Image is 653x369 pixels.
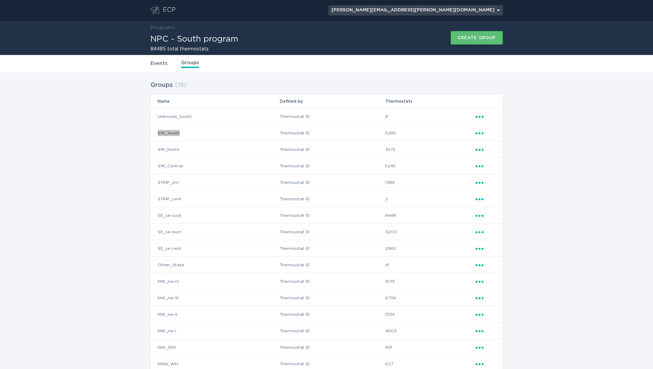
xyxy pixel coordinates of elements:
[385,141,475,158] td: 3572
[280,339,385,356] td: Thermostat ID
[475,146,496,153] div: Popover menu
[163,6,176,14] div: ECP
[151,207,280,224] td: SE_se-sout
[151,273,503,290] tr: 6025bd2e170644c4a24f4a15c7a7fc2e
[151,273,280,290] td: NW_nw-IV
[150,35,238,43] h1: NPC - South program
[385,191,475,207] td: 2
[280,174,385,191] td: Thermostat ID
[331,8,500,12] div: [PERSON_NAME][EMAIL_ADDRESS][PERSON_NAME][DOMAIN_NAME]
[475,245,496,252] div: Popover menu
[385,158,475,174] td: 5245
[151,158,503,174] tr: 8166bd572a494919965756f036d9f75d
[151,257,280,273] td: Other_State
[280,224,385,240] td: Thermostat ID
[150,47,238,52] h2: 84485 total thermostats
[458,36,496,40] div: Create group
[280,108,385,125] td: Thermostat ID
[150,60,167,67] a: Events
[385,290,475,306] td: 6734
[475,129,496,137] div: Popover menu
[151,108,280,125] td: Unknown_South
[151,240,503,257] tr: e89c96dd6eb94d64a85f28247393c61c
[385,174,475,191] td: 1386
[280,94,385,108] th: Defined by
[151,290,280,306] td: NW_nw-III
[280,257,385,273] td: Thermostat ID
[151,306,280,323] td: NW_nw-II
[151,108,503,125] tr: 88ed61f3f99b49e7e2ba9b437c914eb0d82377d9
[475,113,496,120] div: Popover menu
[280,306,385,323] td: Thermostat ID
[475,162,496,170] div: Popover menu
[151,174,280,191] td: STRIP_stri
[385,94,475,108] th: Thermostats
[280,125,385,141] td: Thermostat ID
[280,240,385,257] td: Thermostat ID
[475,344,496,351] div: Popover menu
[385,207,475,224] td: 8488
[151,207,503,224] tr: 3a97846869b943179fa006300e5120b6
[151,323,503,339] tr: 87d11322e1184e7fa1461249aff8734b
[150,25,175,30] a: Programs
[151,306,503,323] tr: 7c7d43799fc64289a2512b6dfa54f390
[328,5,503,15] div: Popover menu
[181,59,199,68] a: Groups
[328,5,503,15] button: Open user account details
[385,257,475,273] td: 41
[151,224,280,240] td: SE_se-nort
[150,6,159,14] button: Go to dashboard
[385,339,475,356] td: 891
[151,191,280,207] td: STRIP_cent
[151,339,280,356] td: NW_1961
[280,191,385,207] td: Thermostat ID
[151,191,503,207] tr: 83e9111d135e45ef848ba41248f79bb2
[475,261,496,269] div: Popover menu
[151,125,503,141] tr: 0bf902082a0649babb3419b4d77dc07a
[475,212,496,219] div: Popover menu
[151,323,280,339] td: NW_nw-I
[151,290,503,306] tr: a10a3d11b8294a13966746fec7405a38
[385,273,475,290] td: 1079
[475,195,496,203] div: Popover menu
[151,174,503,191] tr: 79c3444b55ea476e943beefc4f6fa593
[475,311,496,318] div: Popover menu
[280,273,385,290] td: Thermostat ID
[280,158,385,174] td: Thermostat ID
[151,240,280,257] td: SE_se-cent
[475,278,496,285] div: Popover menu
[385,323,475,339] td: 4603
[151,141,503,158] tr: 17697101cafa4e3da78901cfb47682a5
[150,79,173,91] h2: Groups
[151,257,503,273] tr: 6833e6fedf5317897832f6037a80b821788f6c2c
[451,31,503,45] button: Create group
[475,294,496,302] div: Popover menu
[151,224,503,240] tr: 5e127c8598f54b4e84497bc5f4d797de
[475,179,496,186] div: Popover menu
[280,207,385,224] td: Thermostat ID
[280,290,385,306] td: Thermostat ID
[385,125,475,141] td: 5286
[151,339,503,356] tr: a294cbb416bd40e0939599ccab0ca8c6
[385,108,475,125] td: 8
[280,323,385,339] td: Thermostat ID
[475,327,496,335] div: Popover menu
[475,360,496,368] div: Popover menu
[385,240,475,257] td: 2982
[151,94,280,108] th: Name
[151,158,280,174] td: SW_Central
[151,141,280,158] td: SW_North
[280,141,385,158] td: Thermostat ID
[385,306,475,323] td: 1339
[151,125,280,141] td: SW_South
[151,94,503,108] tr: Table Headers
[175,82,186,88] span: ( 19 )
[385,224,475,240] td: 3200
[475,228,496,236] div: Popover menu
